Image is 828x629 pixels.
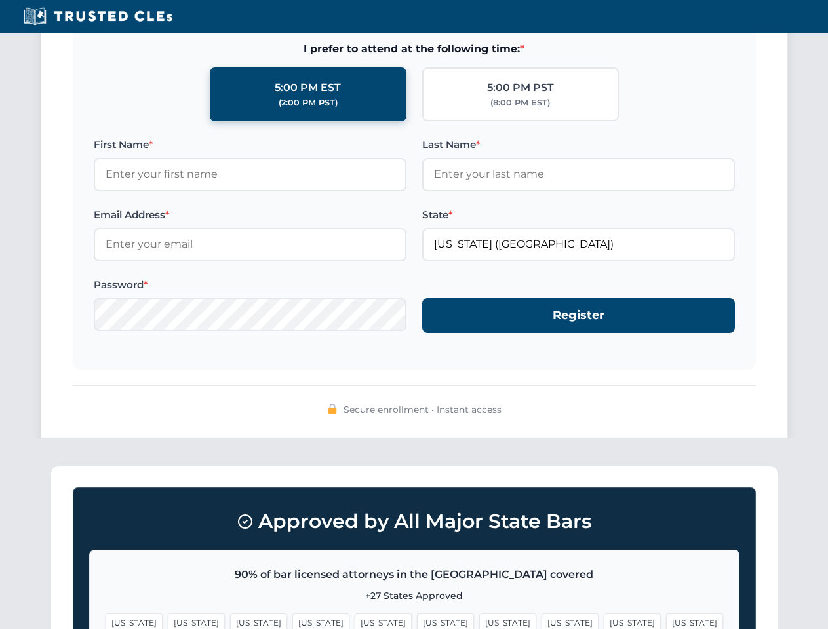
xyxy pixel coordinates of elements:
[94,41,735,58] span: I prefer to attend at the following time:
[279,96,338,109] div: (2:00 PM PST)
[422,137,735,153] label: Last Name
[94,228,406,261] input: Enter your email
[94,207,406,223] label: Email Address
[422,228,735,261] input: Florida (FL)
[94,158,406,191] input: Enter your first name
[422,158,735,191] input: Enter your last name
[106,566,723,583] p: 90% of bar licensed attorneys in the [GEOGRAPHIC_DATA] covered
[89,504,739,539] h3: Approved by All Major State Bars
[275,79,341,96] div: 5:00 PM EST
[106,588,723,603] p: +27 States Approved
[94,277,406,293] label: Password
[327,404,338,414] img: 🔒
[344,402,502,417] span: Secure enrollment • Instant access
[422,207,735,223] label: State
[422,298,735,333] button: Register
[487,79,554,96] div: 5:00 PM PST
[490,96,550,109] div: (8:00 PM EST)
[94,137,406,153] label: First Name
[20,7,176,26] img: Trusted CLEs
